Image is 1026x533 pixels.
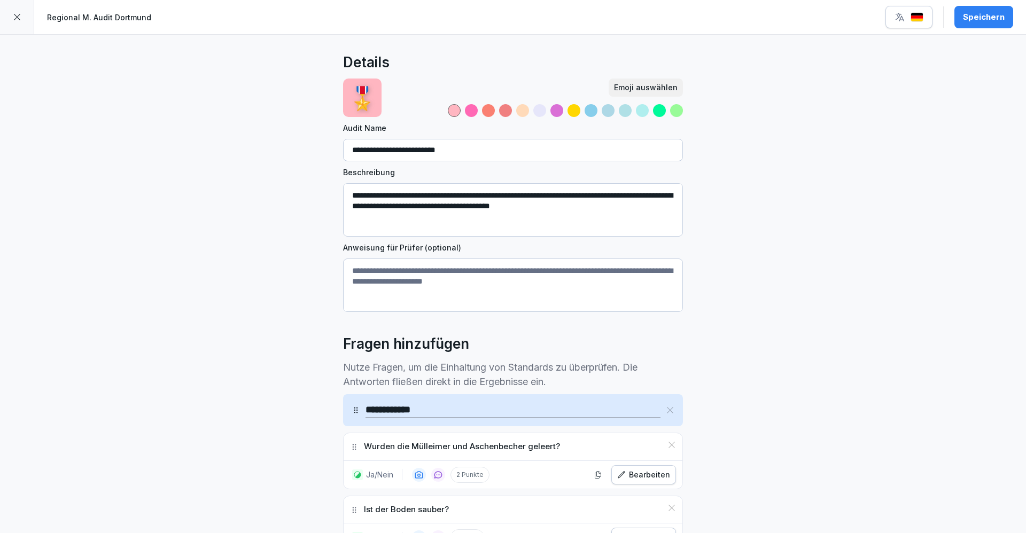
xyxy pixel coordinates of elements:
[364,504,449,516] p: Ist der Boden sauber?
[47,12,151,23] p: Regional M. Audit Dortmund
[366,469,393,480] p: Ja/Nein
[609,79,683,97] button: Emoji auswählen
[343,242,683,253] label: Anweisung für Prüfer (optional)
[364,441,560,453] p: Wurden die Mülleimer und Aschenbecher geleert?
[343,52,390,73] h2: Details
[343,122,683,134] label: Audit Name
[343,333,469,355] h2: Fragen hinzufügen
[614,82,678,93] div: Emoji auswählen
[611,465,676,484] button: Bearbeiten
[954,6,1013,28] button: Speichern
[450,467,489,483] p: 2 Punkte
[911,12,923,22] img: de.svg
[343,167,683,178] label: Beschreibung
[617,469,670,481] div: Bearbeiten
[963,11,1005,23] div: Speichern
[343,360,683,389] p: Nutze Fragen, um die Einhaltung von Standards zu überprüfen. Die Antworten fließen direkt in die ...
[348,81,376,115] p: 🎖️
